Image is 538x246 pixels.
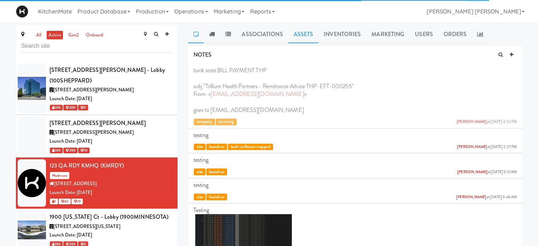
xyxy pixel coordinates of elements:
[50,118,172,128] div: [STREET_ADDRESS][PERSON_NAME]
[50,148,63,153] span: 500
[193,82,354,90] span: subj "Trillium Health Partners - Remittance Advice THP-EFT-000255"
[47,31,63,40] a: active
[59,199,70,204] span: 42
[78,105,88,110] span: 0
[193,90,211,98] span: From: <
[50,137,172,146] div: Launch Date: [DATE]
[50,95,172,103] div: Launch Date: [DATE]
[50,188,172,197] div: Launch Date: [DATE]
[457,144,517,150] span: at [DATE] 2:27 PM
[53,86,134,93] span: [STREET_ADDRESS][PERSON_NAME]
[193,181,517,189] p: testing
[194,194,206,200] span: site
[228,144,273,150] span: tech-software-support
[236,25,288,43] a: Associations
[53,129,134,136] span: [STREET_ADDRESS][PERSON_NAME]
[410,25,438,43] a: Users
[63,148,77,153] span: 200
[194,119,215,125] span: company
[50,172,69,179] span: Warehouse
[206,194,227,200] span: launches
[318,25,366,43] a: Inventories
[50,231,172,240] div: Launch Date: [DATE]
[193,206,517,214] p: Testing
[16,62,178,115] li: [STREET_ADDRESS][PERSON_NAME] - Lobby (100SHEPPARD)[STREET_ADDRESS][PERSON_NAME]Launch Date: [DAT...
[53,223,120,230] span: [STREET_ADDRESS][US_STATE]
[66,31,81,40] a: gen2
[206,144,227,150] span: launches
[456,195,517,200] span: at [DATE] 9:49 AM
[193,67,517,74] p: bank state BILL PAYMENT THP
[211,90,304,98] a: [EMAIL_ADDRESS][DOMAIN_NAME]
[50,212,172,222] div: 1900 [US_STATE] Ct - Lobby (1900MINNESOTA)
[16,158,178,209] li: 123 QA RDY KMHQ (KMRDY)Warehouse[STREET_ADDRESS]Launch Date: [DATE] 1 42 10
[457,119,517,125] span: at [DATE] 4:53 PM
[193,106,304,114] span: goes to [EMAIL_ADDRESS][DOMAIN_NAME]
[457,169,487,175] a: [PERSON_NAME]
[193,131,517,139] p: testing
[456,194,486,200] a: [PERSON_NAME]
[457,144,487,149] a: [PERSON_NAME]
[304,90,307,98] span: >
[16,5,28,18] img: Micromart
[21,40,172,53] input: Search site
[366,25,410,43] a: Marketing
[193,51,212,59] span: NOTES
[50,65,172,86] div: [STREET_ADDRESS][PERSON_NAME] - Lobby (100SHEPPARD)
[438,25,472,43] a: Orders
[50,105,63,110] span: 500
[457,170,517,175] span: at [DATE] 9:51 AM
[63,105,77,110] span: 200
[193,156,517,164] p: testing
[288,25,319,43] a: Assets
[216,119,237,125] span: invoicing
[50,199,58,204] span: 1
[457,119,487,124] a: [PERSON_NAME]
[16,115,178,158] li: [STREET_ADDRESS][PERSON_NAME][STREET_ADDRESS][PERSON_NAME]Launch Date: [DATE] 500 200 10
[194,168,206,175] span: site
[194,144,206,150] span: site
[84,31,105,40] a: onboard
[34,31,43,40] a: all
[50,160,172,171] div: 123 QA RDY KMHQ (KMRDY)
[78,148,89,153] span: 10
[71,199,83,204] span: 10
[206,168,227,175] span: launches
[54,180,97,187] span: [STREET_ADDRESS]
